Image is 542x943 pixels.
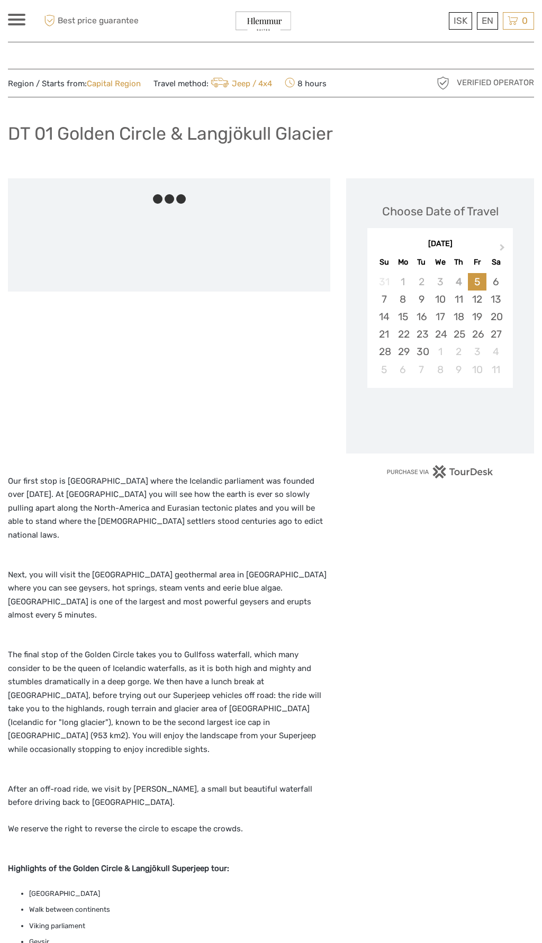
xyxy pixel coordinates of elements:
a: Capital Region [87,79,141,88]
div: Choose Thursday, September 11th, 2025 [449,291,468,308]
div: We [431,255,449,269]
span: 0 [520,15,529,26]
strong: Highlights of the Golden Circle & Langjökull Superjeep tour: [8,864,229,873]
div: Su [375,255,393,269]
div: Mo [394,255,412,269]
div: Choose Friday, September 5th, 2025 [468,273,486,291]
div: Choose Date of Travel [382,203,499,220]
div: Choose Friday, October 10th, 2025 [468,361,486,378]
img: PurchaseViaTourDesk.png [386,465,494,478]
div: Fr [468,255,486,269]
button: Next Month [495,241,512,258]
div: Choose Wednesday, September 24th, 2025 [431,325,449,343]
p: Next, you will visit the [GEOGRAPHIC_DATA] geothermal area in [GEOGRAPHIC_DATA] where you can see... [8,568,330,636]
div: Choose Wednesday, October 8th, 2025 [431,361,449,378]
div: Choose Tuesday, September 30th, 2025 [412,343,431,360]
p: We reserve the right to reverse the circle to escape the crowds. [8,822,330,849]
div: Choose Thursday, October 2nd, 2025 [449,343,468,360]
img: General Info: [232,8,294,34]
span: Verified Operator [457,77,534,88]
p: After an off-road ride, we visit by [PERSON_NAME], a small but beautiful waterfall before driving... [8,783,330,810]
div: Choose Saturday, September 27th, 2025 [486,325,505,343]
div: month 2025-09 [371,273,509,378]
div: Choose Saturday, October 4th, 2025 [486,343,505,360]
div: Not available Wednesday, September 3rd, 2025 [431,273,449,291]
span: Travel method: [153,76,272,90]
h1: DT 01 Golden Circle & Langjökull Glacier [8,123,333,144]
div: Choose Sunday, September 21st, 2025 [375,325,393,343]
span: ISK [454,15,467,26]
p: Our first stop is [GEOGRAPHIC_DATA] where the Icelandic parliament was founded over [DATE]. At [G... [8,475,330,556]
div: [DATE] [367,239,513,250]
div: Choose Saturday, October 11th, 2025 [486,361,505,378]
div: Choose Friday, September 26th, 2025 [468,325,486,343]
div: Choose Saturday, September 13th, 2025 [486,291,505,308]
div: Choose Saturday, September 20th, 2025 [486,308,505,325]
div: Choose Friday, September 19th, 2025 [468,308,486,325]
div: Choose Monday, September 22nd, 2025 [394,325,412,343]
li: Walk between continents [29,904,330,915]
div: Choose Sunday, September 7th, 2025 [375,291,393,308]
div: Choose Friday, September 12th, 2025 [468,291,486,308]
div: Choose Friday, October 3rd, 2025 [468,343,486,360]
div: Choose Thursday, September 18th, 2025 [449,308,468,325]
div: Not available Sunday, August 31st, 2025 [375,273,393,291]
div: Choose Sunday, October 5th, 2025 [375,361,393,378]
div: Sa [486,255,505,269]
div: Not available Tuesday, September 2nd, 2025 [412,273,431,291]
li: [GEOGRAPHIC_DATA] [29,888,330,900]
div: Choose Monday, September 8th, 2025 [394,291,412,308]
a: Jeep / 4x4 [209,79,272,88]
div: Choose Sunday, September 28th, 2025 [375,343,393,360]
p: The final stop of the Golden Circle takes you to Gullfoss waterfall, which many consider to be th... [8,648,330,770]
span: 8 hours [285,76,327,90]
div: Choose Tuesday, September 23rd, 2025 [412,325,431,343]
div: Choose Wednesday, October 1st, 2025 [431,343,449,360]
div: Choose Monday, September 15th, 2025 [394,308,412,325]
div: Not available Thursday, September 4th, 2025 [449,273,468,291]
div: Choose Thursday, October 9th, 2025 [449,361,468,378]
div: Choose Monday, October 6th, 2025 [394,361,412,378]
div: Choose Monday, September 29th, 2025 [394,343,412,360]
div: Choose Sunday, September 14th, 2025 [375,308,393,325]
div: Choose Wednesday, September 10th, 2025 [431,291,449,308]
div: EN [477,12,498,30]
div: Choose Tuesday, October 7th, 2025 [412,361,431,378]
span: Best price guarantee [41,12,140,30]
div: Not available Monday, September 1st, 2025 [394,273,412,291]
div: Choose Thursday, September 25th, 2025 [449,325,468,343]
div: Tu [412,255,431,269]
li: Viking parliament [29,920,330,932]
img: verified_operator_grey_128.png [435,75,451,92]
div: Choose Wednesday, September 17th, 2025 [431,308,449,325]
div: Choose Saturday, September 6th, 2025 [486,273,505,291]
div: Choose Tuesday, September 9th, 2025 [412,291,431,308]
div: Th [449,255,468,269]
span: Region / Starts from: [8,78,141,89]
div: Choose Tuesday, September 16th, 2025 [412,308,431,325]
div: Loading... [437,415,444,422]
